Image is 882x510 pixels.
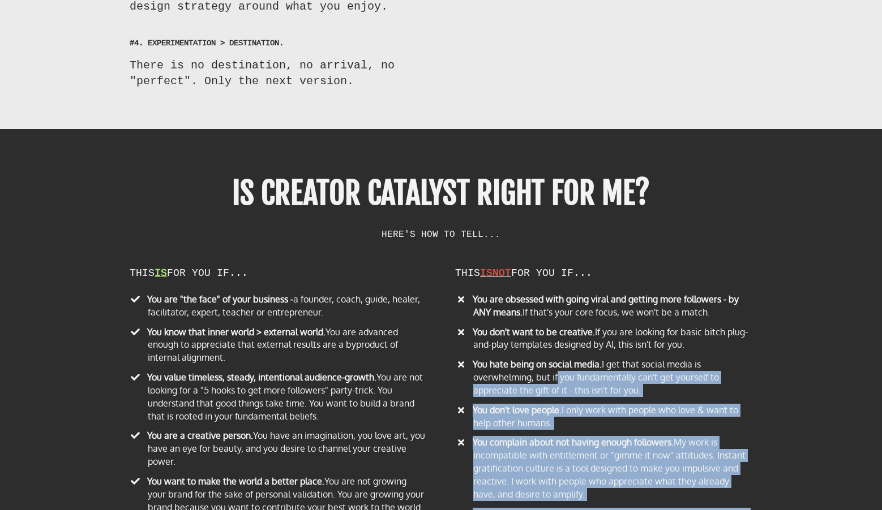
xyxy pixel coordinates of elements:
li: a founder, coach, guide, healer, facilitator, expert, teacher or entrepreneur. [130,293,427,322]
li: ​ My work is incompatible with entitlement or "gimme it now" attitudes. Instant gratification cul... [455,436,752,504]
li: ​ If you are looking for basic bitch plug-and-play templates designed by AI, this isn't for you. [455,326,752,355]
b: You know that inner world > external world. [147,326,326,338]
li: ​ I only work with people who love & want to help other humans. [455,404,752,433]
b: IS CREATOR CATALYST RIGHT FOR ME? [232,174,650,212]
b: You hate being on social media. [473,358,602,370]
u: IS [155,267,167,279]
b: You are obsessed with going viral and getting more followers - by ANY means. [473,293,739,318]
b: IS [480,267,493,279]
li: ​ You are not looking for a "5 hooks to get more followers" party-trick. You understand that good... [130,371,427,426]
div: There is no destination, no arrival, no "perfect". Only the next version. [130,57,427,89]
li: If that's your core focus, we won't be a match. [455,293,752,322]
b: You don't want to be creative. [473,326,595,338]
li: ​ You are advanced enough to appreciate that external results are a byproduct of internal alignment. [130,326,427,368]
b: #4. EXPERIMENTATION > DESTINATION. [130,38,284,47]
h2: HERE'S HOW TO TELL... [218,229,665,239]
b: You are a creative person. [147,430,253,441]
b: You are "the face" of your business - [147,293,293,305]
b: You want to make the world a better place. [147,476,324,487]
b: You complain about not having enough followers. [473,436,674,448]
b: NOT [493,267,511,279]
b: You don't love people. [473,404,562,416]
div: THIS FOR YOU IF... [130,267,427,279]
div: THIS FOR YOU IF... [455,267,752,279]
li: ​ I get that social media is overwhelming, but if you fundamentally can't get yourself to appreci... [455,358,752,400]
b: You value timeless, steady, intentional audience-growth. [147,371,376,383]
li: ​ You have an imagination, you love art, you have an eye for beauty, and you desire to channel yo... [130,429,427,472]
